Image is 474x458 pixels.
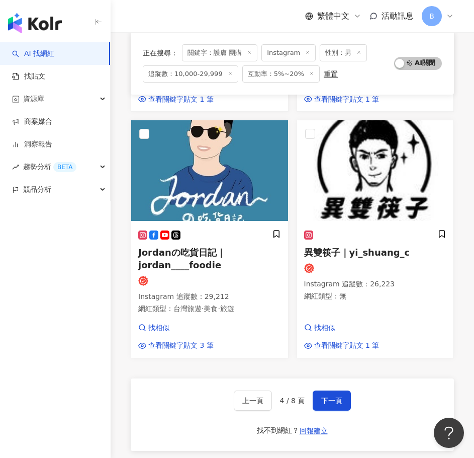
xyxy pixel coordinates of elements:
span: 旅遊 [220,304,234,313]
a: 洞察報告 [12,139,52,149]
span: rise [12,164,19,171]
span: 台灣旅遊 [173,304,202,313]
a: 找相似 [304,323,380,333]
span: B [429,11,434,22]
span: 追蹤數：10,000-29,999 [143,65,238,83]
span: · [202,304,204,313]
a: 找相似 [138,323,214,333]
p: 網紅類型 ： [138,304,281,314]
span: 性別：男 [320,44,367,61]
div: 找不到網紅？ [257,426,299,436]
span: 互動率：5%~20% [242,65,320,83]
a: KOL Avatar異雙筷子｜yi_shuang_cInstagram 追蹤數：26,223網紅類型：無找相似查看關鍵字貼文 1 筆 [297,120,454,358]
button: 下一頁 [313,391,351,411]
a: 查看關鍵字貼文 1 筆 [304,95,380,105]
p: Instagram 追蹤數 ： 29,212 [138,292,281,302]
span: 關鍵字：護膚 團購 [182,44,257,61]
div: BETA [53,162,76,172]
img: KOL Avatar [131,120,288,221]
span: 異雙筷子｜yi_shuang_c [304,247,410,258]
span: Jordanの吃貨日記｜jordan____foodie [138,247,226,270]
span: 找相似 [314,323,335,333]
span: 找相似 [148,323,169,333]
a: 查看關鍵字貼文 3 筆 [138,341,214,351]
a: 查看關鍵字貼文 1 筆 [138,95,214,105]
span: 美食 [204,304,218,313]
span: 競品分析 [23,178,51,201]
span: 下一頁 [321,397,342,405]
span: 查看關鍵字貼文 1 筆 [314,95,380,105]
a: searchAI 找網紅 [12,49,54,59]
img: KOL Avatar [297,120,454,221]
span: 4 / 8 頁 [280,397,305,405]
span: 資源庫 [23,88,44,110]
div: 重置 [324,70,338,78]
span: · [218,304,220,313]
p: 網紅類型 ： 無 [304,291,447,301]
a: 找貼文 [12,71,45,82]
span: 趨勢分析 [23,156,76,178]
span: 查看關鍵字貼文 1 筆 [148,95,214,105]
span: 查看關鍵字貼文 3 筆 [148,341,214,351]
span: 回報建立 [300,427,328,435]
button: 回報建立 [299,423,328,439]
p: Instagram 追蹤數 ： 26,223 [304,279,447,289]
span: 正在搜尋 ： [143,49,178,57]
a: KOL AvatarJordanの吃貨日記｜jordan____foodieInstagram 追蹤數：29,212網紅類型：台灣旅遊·美食·旅遊找相似查看關鍵字貼文 3 筆 [131,120,289,358]
span: 查看關鍵字貼文 1 筆 [314,341,380,351]
span: Instagram [261,44,316,61]
a: 查看關鍵字貼文 1 筆 [304,341,380,351]
span: 上一頁 [242,397,263,405]
button: 上一頁 [234,391,272,411]
a: 商案媒合 [12,117,52,127]
span: 活動訊息 [382,11,414,21]
iframe: Help Scout Beacon - Open [434,418,464,448]
span: 繁體中文 [317,11,349,22]
img: logo [8,13,62,33]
